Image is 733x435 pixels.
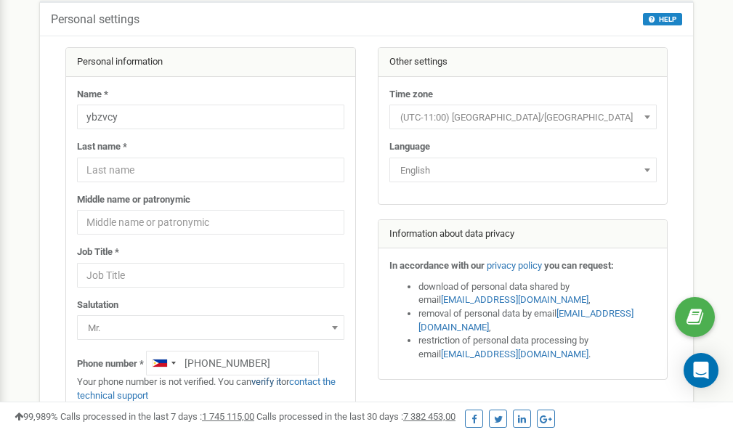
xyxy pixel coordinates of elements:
[77,245,119,259] label: Job Title *
[418,308,633,333] a: [EMAIL_ADDRESS][DOMAIN_NAME]
[389,260,485,271] strong: In accordance with our
[51,13,139,26] h5: Personal settings
[394,160,652,181] span: English
[202,411,254,422] u: 1 745 115,00
[441,294,588,305] a: [EMAIL_ADDRESS][DOMAIN_NAME]
[487,260,542,271] a: privacy policy
[256,411,455,422] span: Calls processed in the last 30 days :
[643,13,682,25] button: HELP
[441,349,588,359] a: [EMAIL_ADDRESS][DOMAIN_NAME]
[77,193,190,207] label: Middle name or patronymic
[60,411,254,422] span: Calls processed in the last 7 days :
[394,107,652,128] span: (UTC-11:00) Pacific/Midway
[77,105,344,129] input: Name
[147,351,180,375] div: Telephone country code
[77,140,127,154] label: Last name *
[66,48,355,77] div: Personal information
[378,220,668,249] div: Information about data privacy
[418,334,657,361] li: restriction of personal data processing by email .
[684,353,718,388] div: Open Intercom Messenger
[389,140,430,154] label: Language
[77,158,344,182] input: Last name
[77,315,344,340] span: Mr.
[77,88,108,102] label: Name *
[418,280,657,307] li: download of personal data shared by email ,
[77,263,344,288] input: Job Title
[251,376,281,387] a: verify it
[77,357,144,371] label: Phone number *
[389,158,657,182] span: English
[77,376,336,401] a: contact the technical support
[389,88,433,102] label: Time zone
[389,105,657,129] span: (UTC-11:00) Pacific/Midway
[403,411,455,422] u: 7 382 453,00
[82,318,339,338] span: Mr.
[146,351,319,375] input: +1-800-555-55-55
[378,48,668,77] div: Other settings
[418,307,657,334] li: removal of personal data by email ,
[77,298,118,312] label: Salutation
[15,411,58,422] span: 99,989%
[544,260,614,271] strong: you can request:
[77,210,344,235] input: Middle name or patronymic
[77,375,344,402] p: Your phone number is not verified. You can or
